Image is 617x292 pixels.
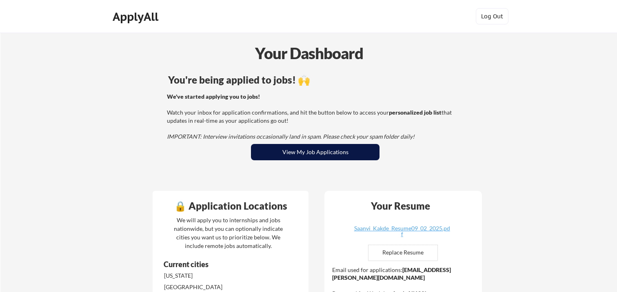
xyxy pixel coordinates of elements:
em: IMPORTANT: Interview invitations occasionally land in spam. Please check your spam folder daily! [167,133,415,140]
div: We will apply you to internships and jobs nationwide, but you can optionally indicate cities you ... [172,216,284,250]
button: Log Out [476,8,508,24]
div: Saanvi_Kakde_Resume09_02_2025.pdf [353,226,451,237]
div: [US_STATE] [164,272,250,280]
strong: We've started applying you to jobs! [167,93,260,100]
div: Your Dashboard [1,42,617,65]
strong: personalized job list [389,109,442,116]
div: 🔒 Application Locations [155,201,306,211]
div: Your Resume [360,201,441,211]
button: View My Job Applications [251,144,380,160]
a: Saanvi_Kakde_Resume09_02_2025.pdf [353,226,451,238]
div: Current cities [164,261,277,268]
div: [GEOGRAPHIC_DATA] [164,283,250,291]
div: You're being applied to jobs! 🙌 [168,75,462,85]
div: Watch your inbox for application confirmations, and hit the button below to access your that upda... [167,93,461,141]
div: ApplyAll [113,10,161,24]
